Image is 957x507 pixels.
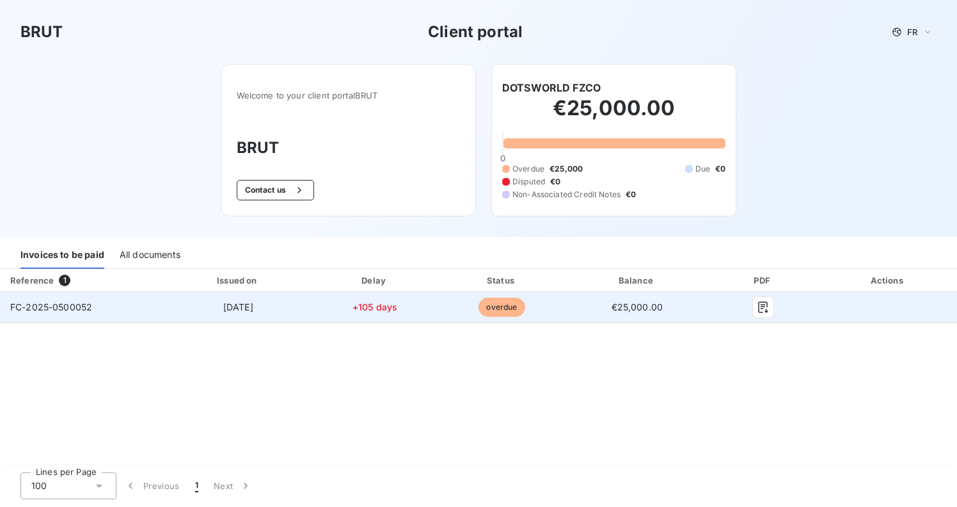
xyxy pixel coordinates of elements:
span: 1 [59,275,70,286]
div: Issued on [166,274,310,287]
button: 1 [187,472,206,499]
span: Overdue [512,163,544,175]
button: Contact us [237,180,314,200]
span: 100 [31,479,47,492]
div: PDF [710,274,817,287]
div: Status [439,274,564,287]
span: €25,000.00 [612,302,663,312]
span: €0 [715,163,725,175]
div: Delay [315,274,434,287]
button: Next [206,472,260,499]
span: €0 [550,176,560,188]
button: Previous [116,472,187,499]
div: Actions [822,274,955,287]
span: FR [907,27,917,37]
span: [DATE] [223,302,253,312]
span: +105 days [352,302,397,312]
div: Balance [569,274,705,287]
span: overdue [478,298,525,317]
h3: BRUT [237,136,460,159]
span: €0 [626,189,636,200]
span: 1 [195,479,198,492]
h3: Client portal [428,20,523,44]
h2: €25,000.00 [502,95,725,134]
span: Non-Associated Credit Notes [512,189,621,200]
h6: DOTSWORLD FZCO [502,80,601,95]
span: 0 [500,153,505,163]
div: All documents [120,242,180,269]
div: Invoices to be paid [20,242,104,269]
span: FC-2025-0500052 [10,302,92,312]
span: Welcome to your client portal BRUT [237,90,460,101]
span: €25,000 [550,163,583,175]
div: Reference [10,275,54,286]
span: Disputed [512,176,545,188]
span: Due [695,163,710,175]
h3: BRUT [20,20,63,44]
